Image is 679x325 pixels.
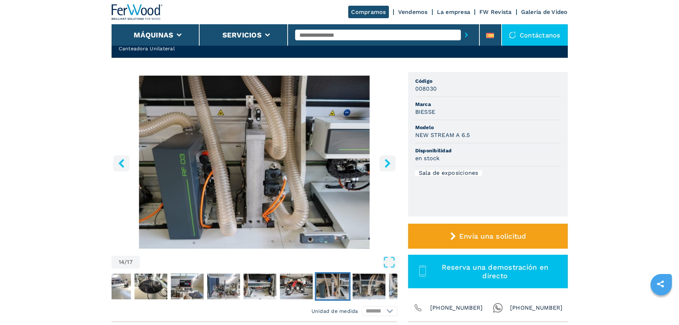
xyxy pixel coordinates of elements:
[206,272,241,301] button: Go to Slide 11
[112,4,163,20] img: Ferwood
[124,259,127,265] span: /
[415,85,437,93] h3: 008030
[278,272,314,301] button: Go to Slide 13
[348,6,389,18] a: Compramos
[134,31,173,39] button: Máquinas
[415,154,440,162] h3: en stock
[398,9,428,15] a: Vendemos
[431,263,559,280] span: Reserva una demostración en directo
[461,27,472,43] button: submit-button
[510,303,563,313] span: [PHONE_NUMBER]
[415,108,436,116] h3: BIESSE
[387,272,423,301] button: Go to Slide 16
[353,274,385,299] img: 6dacc948f21303758a0ade6f45731dda
[134,274,167,299] img: 6f07ce6896636b80e85d633925d646e8
[312,308,358,315] em: Unidad de medida
[415,77,561,85] span: Código
[408,255,568,288] button: Reserva una demostración en directo
[415,124,561,131] span: Modelo
[112,76,397,249] img: Canteadora Unilateral BIESSE NEW STREAM A 6.5
[389,274,422,299] img: 5e1adf19ec23beb534b5c37434d3fea6
[652,275,669,293] a: sharethis
[112,76,397,249] div: Go to Slide 14
[479,9,512,15] a: FW Revista
[280,274,313,299] img: 07db4fc0cff23a523ddef0b87d3a79ec
[127,259,133,265] span: 17
[415,131,470,139] h3: NEW STREAM A 6.5
[316,274,349,299] img: 8fd55753d4ae8477d4f89ff251565c5c
[242,272,278,301] button: Go to Slide 12
[413,303,423,313] img: Phone
[119,45,251,52] h2: Canteadora Unilateral
[142,256,396,269] button: Open Fullscreen
[493,303,503,313] img: Whatsapp
[415,101,561,108] span: Marca
[459,232,526,240] span: Envía una solicitud
[222,31,262,39] button: Servicios
[502,24,568,46] div: Contáctanos
[380,155,396,171] button: right-button
[415,170,482,176] div: Sala de exposiciones
[133,272,169,301] button: Go to Slide 9
[97,272,132,301] button: Go to Slide 8
[649,293,674,320] iframe: Chat
[98,274,131,299] img: 3c3d47521e0782155f044d444caa1d36
[119,259,125,265] span: 14
[408,224,568,249] button: Envía una solicitud
[351,272,387,301] button: Go to Slide 15
[521,9,568,15] a: Galeria de Video
[430,303,483,313] span: [PHONE_NUMBER]
[113,155,129,171] button: left-button
[315,272,350,301] button: Go to Slide 14
[415,147,561,154] span: Disponibilidad
[509,31,516,39] img: Contáctanos
[207,274,240,299] img: cbc7bf27c74bcd71b4e2cf57389b9c92
[169,272,205,301] button: Go to Slide 10
[171,274,204,299] img: 4ca86465f23ba315dda61efdd64fa8ac
[243,274,276,299] img: c971ff1579231cd284b636643dbb9dce
[437,9,470,15] a: La empresa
